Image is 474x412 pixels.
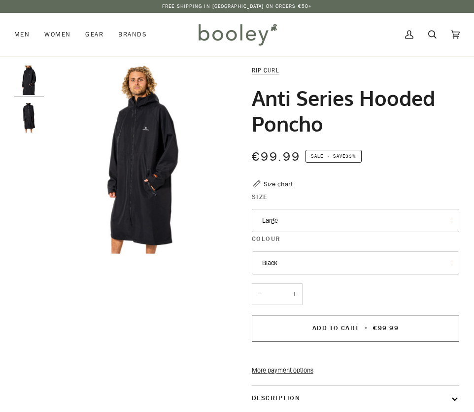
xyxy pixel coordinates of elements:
[49,66,237,254] img: Rip Curl Anti-Series Hooded Poncho Black - Booley Galway
[345,152,356,160] span: 33%
[162,2,312,10] p: Free Shipping in [GEOGRAPHIC_DATA] on Orders €50+
[44,30,70,39] span: Women
[252,192,268,202] span: Size
[252,251,459,275] button: Black
[325,152,333,160] em: •
[252,283,303,305] input: Quantity
[311,152,323,160] span: Sale
[37,13,78,56] a: Women
[373,323,399,333] span: €99.99
[78,13,111,56] a: Gear
[118,30,147,39] span: Brands
[305,150,362,163] span: Save
[14,30,30,39] span: Men
[264,179,293,189] div: Size chart
[252,66,279,74] a: Rip Curl
[252,366,459,376] a: More payment options
[252,209,459,233] button: Large
[252,234,281,244] span: Colour
[85,30,103,39] span: Gear
[194,20,280,49] img: Booley
[252,386,459,411] button: Description
[252,315,459,342] button: Add to Cart • €99.99
[14,66,44,95] img: Rip Curl Anti-Series Hooded Poncho Black - Booley Galway
[14,13,37,56] a: Men
[252,148,301,165] span: €99.99
[312,323,360,333] span: Add to Cart
[111,13,154,56] a: Brands
[14,103,44,133] img: Rip Curl Anti-Series Hooded Poncho Black - Booley Galway
[287,283,303,305] button: +
[252,283,268,305] button: −
[362,323,371,333] span: •
[252,85,452,137] h1: Anti Series Hooded Poncho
